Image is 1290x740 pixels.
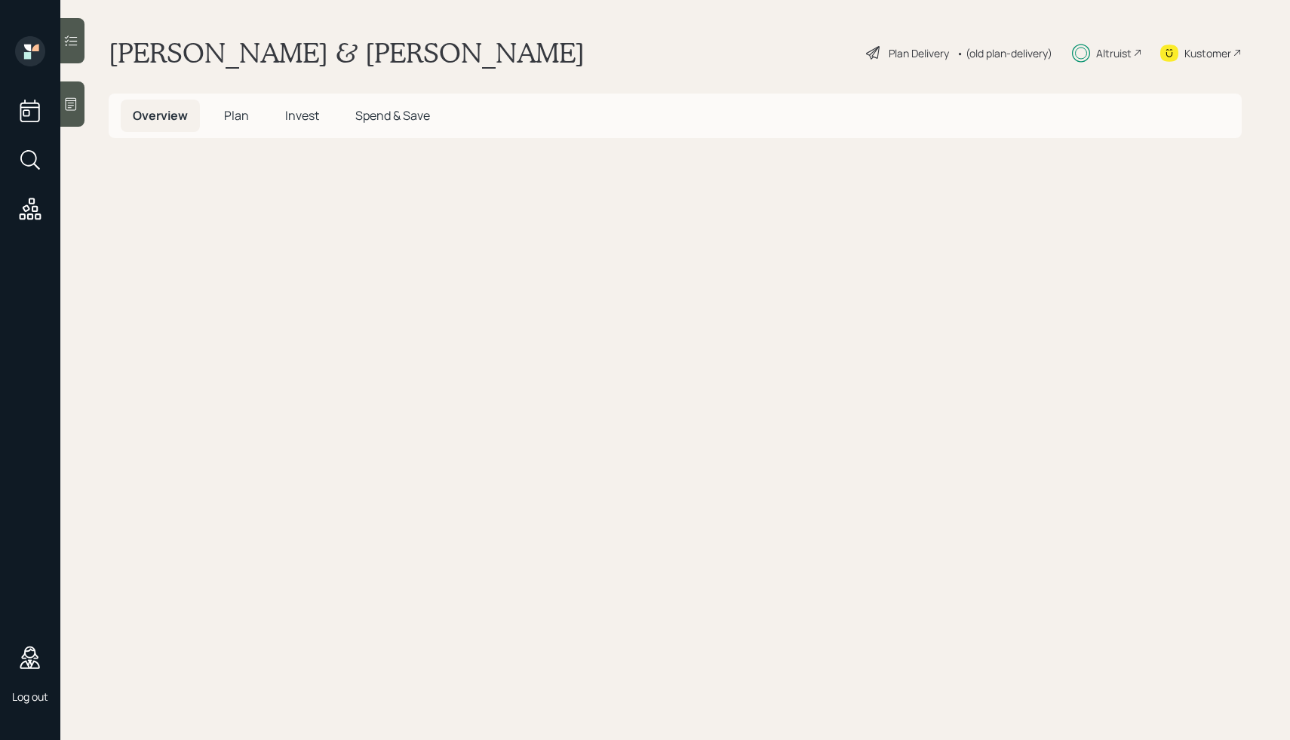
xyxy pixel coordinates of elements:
h1: [PERSON_NAME] & [PERSON_NAME] [109,36,585,69]
div: Plan Delivery [889,45,949,61]
span: Plan [224,107,249,124]
span: Overview [133,107,188,124]
div: Altruist [1096,45,1132,61]
div: Kustomer [1184,45,1231,61]
span: Spend & Save [355,107,430,124]
div: Log out [12,689,48,704]
div: • (old plan-delivery) [957,45,1052,61]
span: Invest [285,107,319,124]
